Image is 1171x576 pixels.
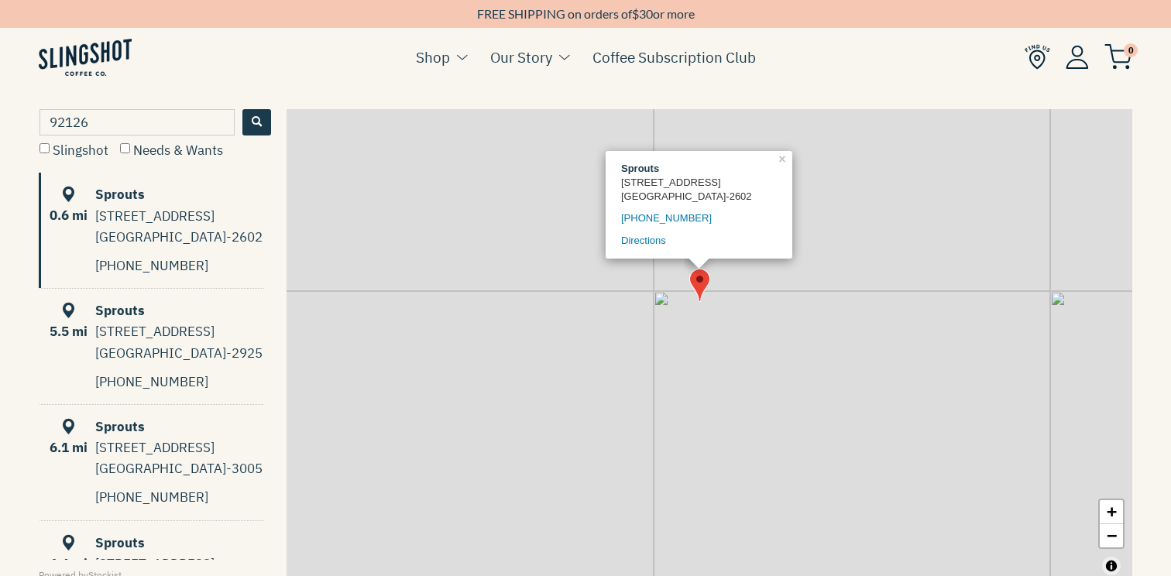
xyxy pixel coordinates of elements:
div: [STREET_ADDRESS] [95,437,263,458]
img: Account [1066,45,1089,69]
button: Toggle attribution [1102,557,1121,575]
input: Type a postcode or address... [39,109,235,135]
label: Needs & Wants [120,142,223,159]
span: 6.1 mi [50,439,88,456]
span: 30 [639,6,653,21]
a: Close [775,151,792,165]
div: Sprouts [621,162,761,176]
a: Coffee Subscription Club [592,46,756,69]
div: Sprouts [41,300,263,321]
span: 0 [1124,43,1138,57]
a: [PHONE_NUMBER] [621,212,712,224]
div: [STREET_ADDRESS] [95,206,263,227]
img: Find Us [1025,44,1050,70]
a: Directions (This link will open in a new tab) [621,235,666,246]
img: cart [1104,44,1132,70]
button: Search [242,109,271,135]
div: [STREET_ADDRESS] [95,321,263,342]
div: [STREET_ADDRESS] [621,176,761,190]
a: 0 [1104,47,1132,66]
div: [GEOGRAPHIC_DATA]-2602 [95,227,263,248]
input: Needs & Wants [120,143,130,153]
a: [PHONE_NUMBER] [95,373,208,390]
div: [GEOGRAPHIC_DATA]-2602 [621,190,761,204]
div: [GEOGRAPHIC_DATA]-3005 [95,458,263,479]
div: [GEOGRAPHIC_DATA]-2925 [95,343,263,364]
a: Zoom in [1100,500,1123,524]
a: [PHONE_NUMBER] [95,489,208,506]
label: Slingshot [39,142,108,159]
a: Shop [416,46,450,69]
a: Our Story [490,46,552,69]
div: Sprouts [41,417,263,437]
span: 6.4 mi [50,555,88,572]
span: 5.5 mi [50,323,88,340]
input: Slingshot [39,143,50,153]
div: [STREET_ADDRESS] [95,554,263,574]
img: Sprouts [689,269,710,302]
a: [PHONE_NUMBER] [95,257,208,274]
div: Sprouts [41,533,263,554]
span: $ [632,6,639,21]
a: Zoom out [1100,524,1123,547]
span: 0.6 mi [50,207,88,224]
div: Sprouts [41,184,263,205]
